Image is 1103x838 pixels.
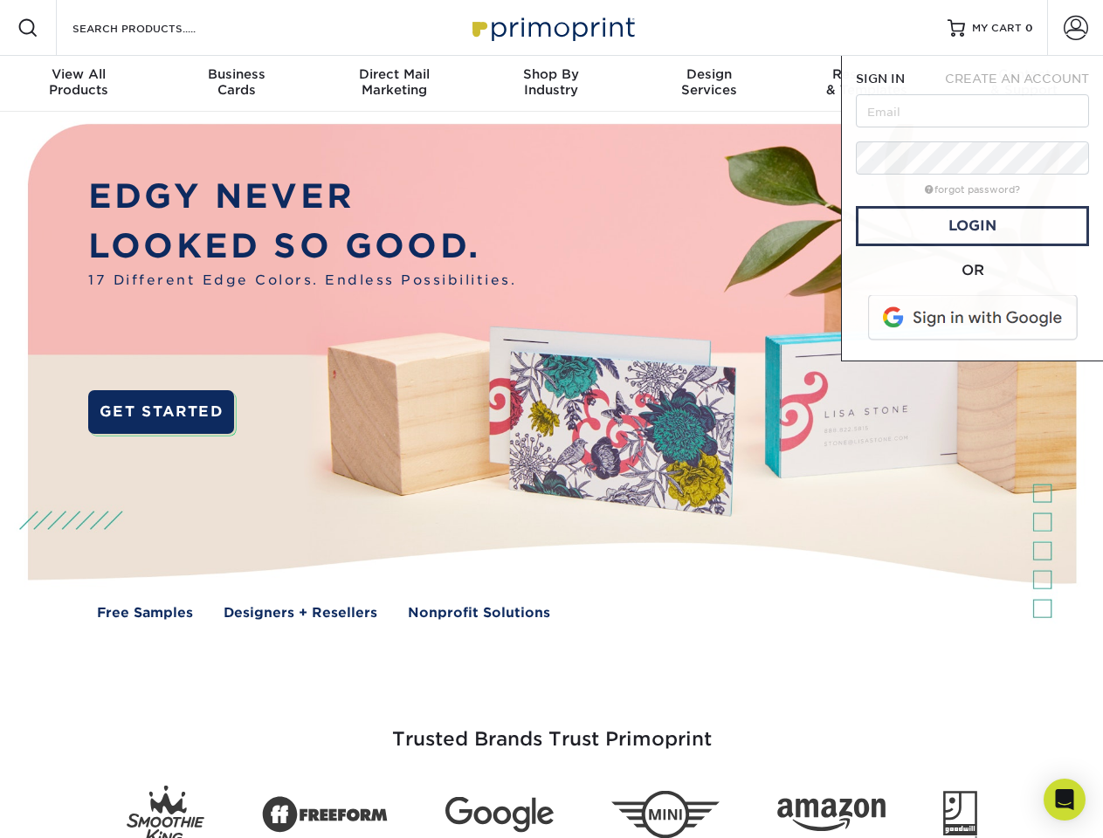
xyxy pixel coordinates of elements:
[224,603,377,623] a: Designers + Resellers
[1044,779,1086,821] div: Open Intercom Messenger
[157,56,314,112] a: BusinessCards
[97,603,193,623] a: Free Samples
[41,686,1063,772] h3: Trusted Brands Trust Primoprint
[925,184,1020,196] a: forgot password?
[315,56,472,112] a: Direct MailMarketing
[408,603,550,623] a: Nonprofit Solutions
[788,56,945,112] a: Resources& Templates
[472,66,630,98] div: Industry
[788,66,945,98] div: & Templates
[88,271,516,291] span: 17 Different Edge Colors. Endless Possibilities.
[472,56,630,112] a: Shop ByIndustry
[315,66,472,82] span: Direct Mail
[472,66,630,82] span: Shop By
[157,66,314,98] div: Cards
[631,56,788,112] a: DesignServices
[71,17,241,38] input: SEARCH PRODUCTS.....
[315,66,472,98] div: Marketing
[88,172,516,222] p: EDGY NEVER
[945,72,1089,86] span: CREATE AN ACCOUNT
[465,9,639,46] img: Primoprint
[157,66,314,82] span: Business
[856,260,1089,281] div: OR
[445,797,554,833] img: Google
[777,799,886,832] img: Amazon
[972,21,1022,36] span: MY CART
[856,72,905,86] span: SIGN IN
[943,791,977,838] img: Goodwill
[631,66,788,98] div: Services
[88,222,516,271] p: LOOKED SO GOOD.
[631,66,788,82] span: Design
[856,206,1089,246] a: Login
[1025,22,1033,34] span: 0
[788,66,945,82] span: Resources
[856,94,1089,127] input: Email
[88,390,234,434] a: GET STARTED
